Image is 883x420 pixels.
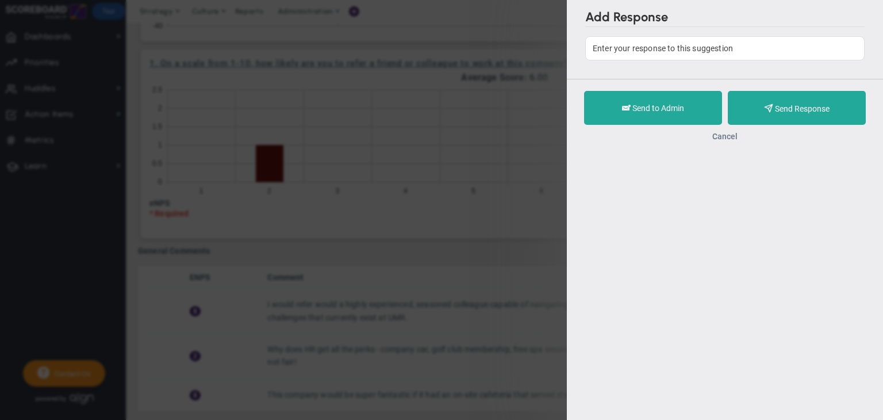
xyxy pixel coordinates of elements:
div: Enter your response to this suggestion [585,36,865,60]
button: Send Response [728,91,866,125]
button: Send to Admin [584,91,722,125]
span: Send to Admin [632,104,684,113]
button: Cancel [712,132,738,141]
h2: Add Response [585,9,865,27]
span: Send Response [775,104,830,113]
